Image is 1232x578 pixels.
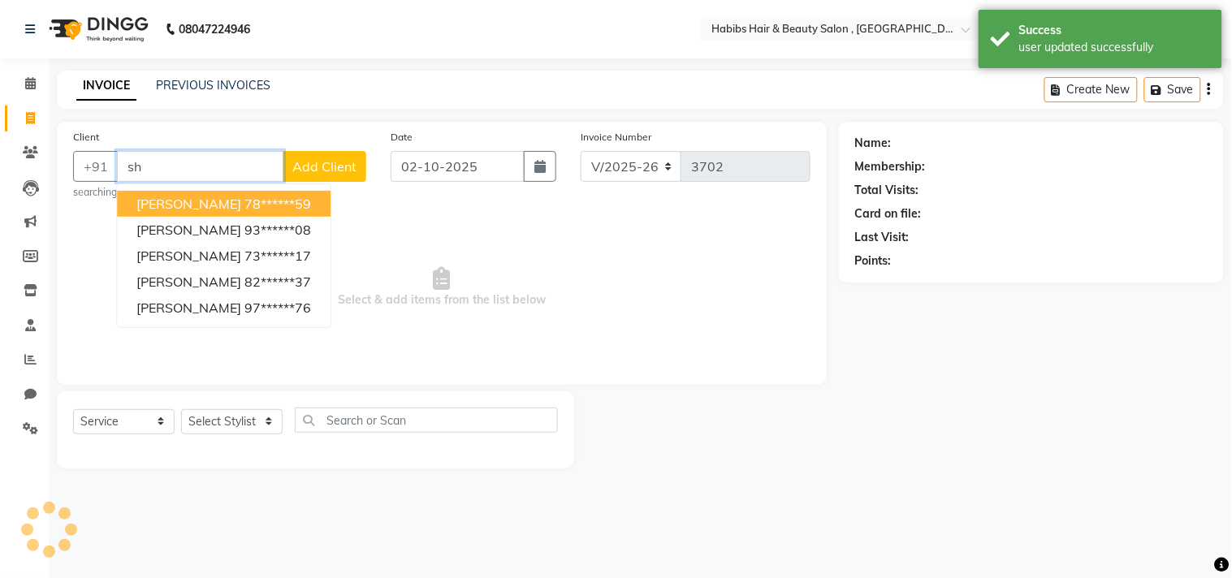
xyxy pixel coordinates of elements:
[136,222,241,238] span: [PERSON_NAME]
[136,248,241,264] span: [PERSON_NAME]
[855,252,892,270] div: Points:
[1019,22,1210,39] div: Success
[855,135,892,152] div: Name:
[855,229,910,246] div: Last Visit:
[855,182,919,199] div: Total Visits:
[283,151,366,182] button: Add Client
[1144,77,1201,102] button: Save
[73,130,99,144] label: Client
[581,130,651,144] label: Invoice Number
[117,151,283,182] input: Search by Name/Mobile/Email/Code
[391,130,413,144] label: Date
[76,71,136,101] a: INVOICE
[1019,39,1210,56] div: user updated successfully
[156,78,270,93] a: PREVIOUS INVOICES
[136,300,241,316] span: [PERSON_NAME]
[855,205,922,222] div: Card on file:
[295,408,558,433] input: Search or Scan
[855,158,926,175] div: Membership:
[292,158,357,175] span: Add Client
[136,196,241,212] span: [PERSON_NAME]
[1044,77,1138,102] button: Create New
[136,274,241,290] span: [PERSON_NAME]
[73,185,366,200] small: searching...
[73,206,811,369] span: Select & add items from the list below
[73,151,119,182] button: +91
[41,6,153,52] img: logo
[179,6,250,52] b: 08047224946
